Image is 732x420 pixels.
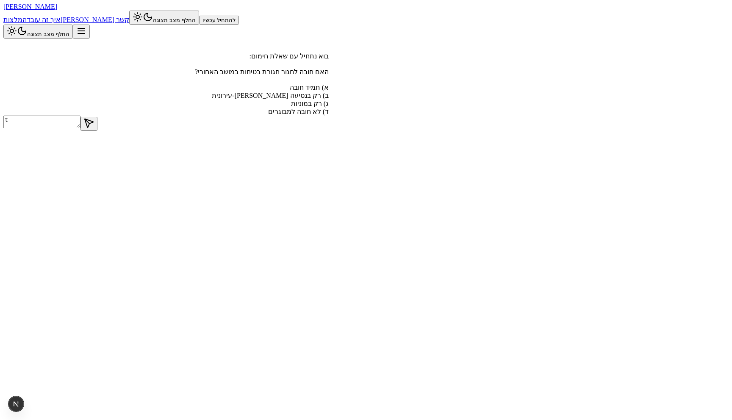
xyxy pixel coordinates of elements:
a: להתחיל עכשיו [199,16,239,23]
a: המלצות [3,16,27,23]
span: החלף מצב תצוגה [153,17,195,23]
button: החלף מצב תצוגה [129,11,199,25]
a: [PERSON_NAME] [3,3,57,10]
button: החלף מצב תצוגה [3,25,73,39]
div: בוא נתחיל עם שאלת חימום: האם חובה לחגור חגורת בטיחות במושב האחורי? א) תמיד חובה ב) רק בנסיעה [PER... [3,52,329,116]
a: איך זה עובד [27,16,61,23]
a: [PERSON_NAME] קשר [61,16,129,23]
textarea: t [3,116,80,128]
span: החלף מצב תצוגה [27,31,69,37]
button: להתחיל עכשיו [199,16,239,25]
